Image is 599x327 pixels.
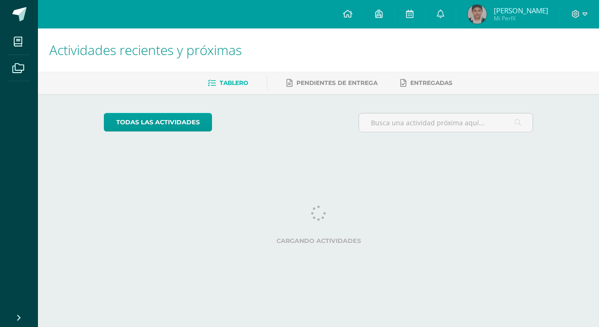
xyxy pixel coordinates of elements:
[296,79,378,86] span: Pendientes de entrega
[359,113,533,132] input: Busca una actividad próxima aquí...
[494,14,548,22] span: Mi Perfil
[468,5,487,24] img: 7a069efb9e25c0888c78f72e6b421962.png
[104,237,533,244] label: Cargando actividades
[49,41,242,59] span: Actividades recientes y próximas
[208,75,248,91] a: Tablero
[286,75,378,91] a: Pendientes de entrega
[400,75,452,91] a: Entregadas
[494,6,548,15] span: [PERSON_NAME]
[220,79,248,86] span: Tablero
[104,113,212,131] a: todas las Actividades
[410,79,452,86] span: Entregadas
